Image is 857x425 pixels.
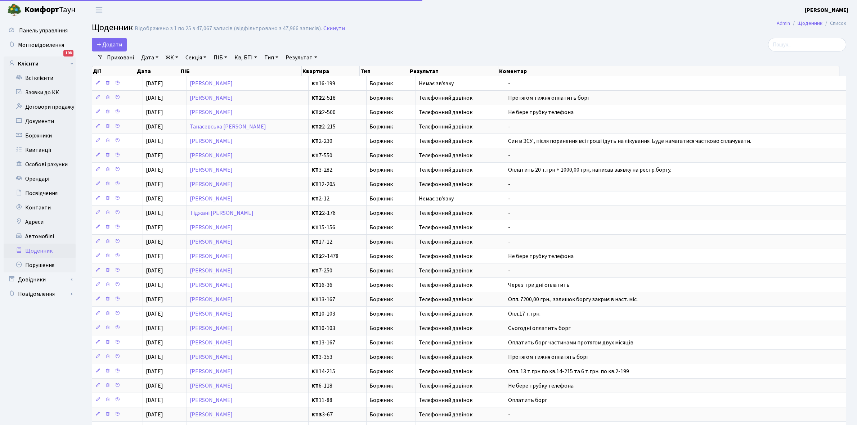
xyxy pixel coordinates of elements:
span: Телефонний дзвінок [419,225,502,230]
a: Посвідчення [4,186,76,200]
a: [PERSON_NAME] [190,267,233,275]
span: 3-353 [311,354,363,360]
a: Admin [777,19,790,27]
span: Не бере трубку телефона [508,252,574,260]
a: [PERSON_NAME] [190,137,233,145]
a: [PERSON_NAME] [190,94,233,102]
span: Боржник [369,340,413,345]
b: КТ [311,166,319,174]
a: Квитанції [4,143,76,157]
span: [DATE] [146,209,163,217]
a: Щоденник [798,19,822,27]
span: Телефонний дзвінок [419,383,502,389]
span: [DATE] [146,281,163,289]
b: КТ2 [311,123,322,131]
span: - [508,411,510,419]
a: Адреси [4,215,76,229]
span: Телефонний дзвінок [419,369,502,374]
span: 2-500 [311,109,363,115]
span: Опл. 7200,00 грн., залишок боргу закриє в наст. міс. [508,295,638,303]
span: - [508,180,510,188]
input: Пошук... [768,38,846,51]
span: [DATE] [146,310,163,318]
span: Боржник [369,383,413,389]
span: Телефонний дзвінок [419,412,502,417]
span: [DATE] [146,223,163,231]
span: Боржник [369,167,413,173]
b: КТ [311,324,319,332]
span: 7-550 [311,153,363,158]
span: Телефонний дзвінок [419,109,502,115]
a: [PERSON_NAME] [805,6,848,14]
span: Телефонний дзвінок [419,253,502,259]
b: КТ [311,195,319,203]
span: Телефонний дзвінок [419,239,502,245]
a: [PERSON_NAME] [190,382,233,390]
div: Відображено з 1 по 25 з 47,067 записів (відфільтровано з 47,966 записів). [135,25,322,32]
span: [DATE] [146,252,163,260]
span: [DATE] [146,195,163,203]
b: КТ2 [311,108,322,116]
span: Боржник [369,239,413,245]
span: - [508,152,510,159]
th: ПІБ [180,66,302,76]
a: Боржники [4,128,76,143]
span: Таун [24,4,76,16]
span: Телефонний дзвінок [419,153,502,158]
span: Син в ЗСУ , після поранення всі гроші ідуть на лікування. Буде намагатися частково сплачувати. [508,137,751,145]
span: Телефонний дзвінок [419,210,502,216]
span: 13-167 [311,297,363,302]
a: Довідники [4,272,76,287]
span: 7-250 [311,268,363,273]
span: [DATE] [146,238,163,246]
b: КТ [311,295,319,303]
span: 2-215 [311,124,363,130]
b: КТ [311,339,319,347]
span: [DATE] [146,123,163,131]
span: Боржник [369,225,413,230]
span: Боржник [369,297,413,302]
a: Додати [92,38,127,51]
span: - [508,123,510,131]
span: Телефонний дзвінок [419,181,502,187]
b: Комфорт [24,4,59,15]
th: Квартира [302,66,360,76]
span: [DATE] [146,367,163,375]
span: Не бере трубку телефона [508,108,574,116]
span: Телефонний дзвінок [419,340,502,345]
span: 16-36 [311,282,363,288]
span: [DATE] [146,324,163,332]
span: 14-215 [311,369,363,374]
span: [DATE] [146,180,163,188]
span: [DATE] [146,166,163,174]
a: Всі клієнти [4,71,76,85]
span: Телефонний дзвінок [419,167,502,173]
span: 11-88 [311,397,363,403]
span: Боржник [369,268,413,273]
span: 2-1478 [311,253,363,259]
nav: breadcrumb [766,16,857,31]
a: Автомобілі [4,229,76,244]
span: Боржник [369,109,413,115]
span: Немає зв'язку [419,196,502,202]
a: [PERSON_NAME] [190,166,233,174]
span: Опл. 13 т.грн по кв.14-215 та 6 т.грн. по кв.2-199 [508,367,629,375]
a: [PERSON_NAME] [190,396,233,404]
span: 16-199 [311,81,363,86]
span: - [508,80,510,87]
span: Боржник [369,253,413,259]
a: [PERSON_NAME] [190,339,233,347]
span: 15-156 [311,225,363,230]
span: Через три дні оплатить [508,281,570,289]
a: [PERSON_NAME] [190,353,233,361]
b: КТ3 [311,411,322,419]
b: КТ [311,382,319,390]
span: [DATE] [146,152,163,159]
a: Заявки до КК [4,85,76,100]
span: [DATE] [146,353,163,361]
span: Протягом тижня оплатить борг [508,94,590,102]
a: Тіджані [PERSON_NAME] [190,209,253,217]
span: - [508,267,510,275]
span: Опл.17 т.грн. [508,310,540,318]
span: Телефонний дзвінок [419,325,502,331]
